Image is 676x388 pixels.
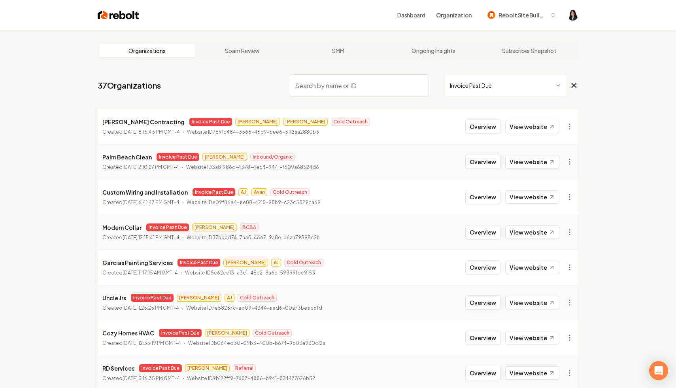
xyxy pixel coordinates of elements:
p: Website ID 9b122ff9-7687-4886-b941-824477626b32 [187,375,315,382]
span: [PERSON_NAME] [202,153,247,161]
a: Subscriber Snapshot [481,44,577,57]
p: Created [102,234,179,242]
a: 37Organizations [98,80,161,91]
p: Created [102,269,178,277]
p: Custom Wiring and Installation [102,187,188,197]
span: Cold Outreach [284,259,323,267]
button: Overview [465,155,500,169]
button: Overview [465,225,500,239]
img: Rebolt Logo [98,9,139,21]
span: [PERSON_NAME] [177,294,221,302]
span: Invoice Past Due [157,153,199,161]
span: Inbound/Organic [250,153,295,161]
button: Overview [465,295,500,310]
span: AJ [225,294,234,302]
time: [DATE] 6:41:47 PM GMT-4 [123,199,179,205]
span: Invoice Past Due [189,118,232,126]
p: Garcias Painting Services [102,258,173,267]
p: Modern Collar [102,223,142,232]
p: Website ID 7e58237c-ad09-4344-aed6-00a73be5cbfd [186,304,322,312]
a: View website [505,296,559,309]
button: Overview [465,260,500,274]
button: Overview [465,331,500,345]
span: Cold Outreach [270,188,310,196]
p: Website ID b064ed30-09b3-400b-b674-9b03a930c12a [188,339,325,347]
a: Spam Review [195,44,291,57]
button: Open user button [567,9,578,21]
span: [PERSON_NAME] [223,259,268,267]
a: View website [505,225,559,239]
span: Referral [233,364,256,372]
button: Organization [431,8,476,22]
span: AJ [238,188,248,196]
span: Invoice Past Due [146,223,189,231]
time: [DATE] 12:35:19 PM GMT-4 [123,340,181,346]
time: [DATE] 11:17:15 AM GMT-4 [123,270,178,276]
input: Search by name or ID [290,74,429,97]
p: Created [102,304,179,312]
button: Overview [465,366,500,380]
p: Palm Beach Clean [102,152,152,162]
span: Cold Outreach [253,329,292,337]
span: [PERSON_NAME] [235,118,280,126]
p: Website ID e09f86e4-ee88-4215-98b9-c23c5529ca69 [187,199,321,206]
img: Haley Paramoure [567,9,578,21]
a: SMM [290,44,386,57]
time: [DATE] 1:25:25 PM GMT-4 [123,305,179,311]
p: Created [102,199,179,206]
p: Website ID 7891c484-3366-46c9-bee6-31f2aa2880b3 [187,128,319,136]
time: [DATE] 3:16:35 PM GMT-4 [123,375,180,381]
span: Invoice Past Due [177,259,220,267]
p: [PERSON_NAME] Contracting [102,117,185,127]
a: View website [505,366,559,380]
span: AJ [271,259,281,267]
span: [PERSON_NAME] [192,223,237,231]
time: [DATE] 2:10:27 PM GMT-4 [123,164,179,170]
p: Created [102,339,181,347]
span: BCBA [240,223,259,231]
span: [PERSON_NAME] [283,118,328,126]
span: Cold Outreach [238,294,277,302]
p: Cozy Homes HVAC [102,328,154,338]
a: View website [505,155,559,168]
time: [DATE] 12:15:41 PM GMT-4 [123,235,179,240]
div: Open Intercom Messenger [649,361,668,380]
span: Invoice Past Due [193,188,235,196]
a: Dashboard [397,11,425,19]
span: Avan [251,188,267,196]
a: View website [505,331,559,344]
span: Invoice Past Due [131,294,174,302]
span: Invoice Past Due [139,364,182,372]
p: RD Services [102,363,134,373]
span: Cold Outreach [331,118,370,126]
img: Rebolt Site Builder [487,11,495,19]
p: Website ID 3a81986d-4378-4e64-9441-f609a68524d6 [186,163,319,171]
span: Rebolt Site Builder [499,11,547,19]
time: [DATE] 8:16:43 PM GMT-4 [123,129,180,135]
p: Created [102,163,179,171]
button: Overview [465,190,500,204]
span: Invoice Past Due [159,329,202,337]
button: Overview [465,119,500,134]
p: Created [102,128,180,136]
a: Ongoing Insights [386,44,482,57]
p: Website ID 5e62cc13-a3e1-48e2-8a6e-59399fec9153 [185,269,315,277]
a: View website [505,120,559,133]
a: View website [505,261,559,274]
span: [PERSON_NAME] [185,364,230,372]
p: Website ID 37bbbd74-7aa5-4667-9a8e-b6aa79898c2b [187,234,320,242]
p: Uncle Jrs [102,293,126,303]
span: [PERSON_NAME] [205,329,249,337]
a: Organizations [99,44,195,57]
p: Created [102,375,180,382]
a: View website [505,190,559,204]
